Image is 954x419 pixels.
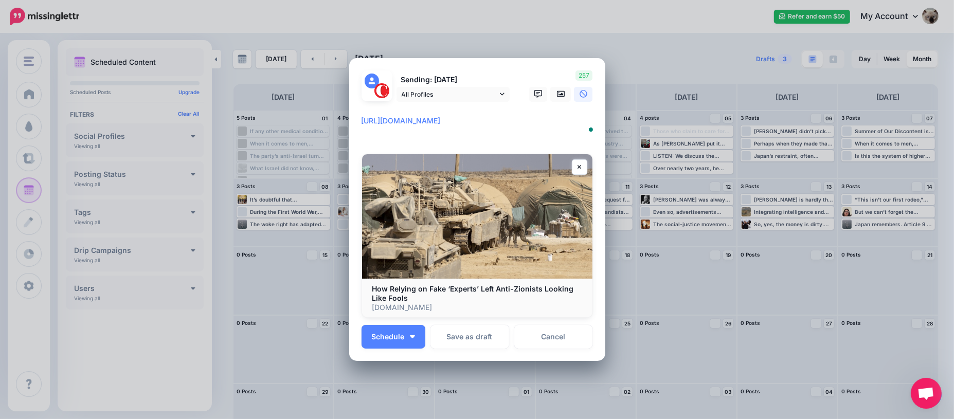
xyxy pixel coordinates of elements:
[372,303,582,312] p: [DOMAIN_NAME]
[372,333,405,340] span: Schedule
[402,89,497,100] span: All Profiles
[362,325,425,349] button: Schedule
[397,74,510,86] p: Sending: [DATE]
[410,335,415,338] img: arrow-down-white.png
[365,74,380,88] img: user_default_image.png
[362,115,598,139] textarea: To enrich screen reader interactions, please activate Accessibility in Grammarly extension settings
[514,325,593,349] a: Cancel
[372,284,574,302] b: How Relying on Fake ‘Experts’ Left Anti-Zionists Looking Like Fools
[362,154,592,279] img: How Relying on Fake ‘Experts’ Left Anti-Zionists Looking Like Fools
[397,87,510,102] a: All Profiles
[575,70,592,81] span: 257
[430,325,509,349] button: Save as draft
[362,116,441,125] mark: [URL][DOMAIN_NAME]
[374,83,389,98] img: 291864331_468958885230530_187971914351797662_n-bsa127305.png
